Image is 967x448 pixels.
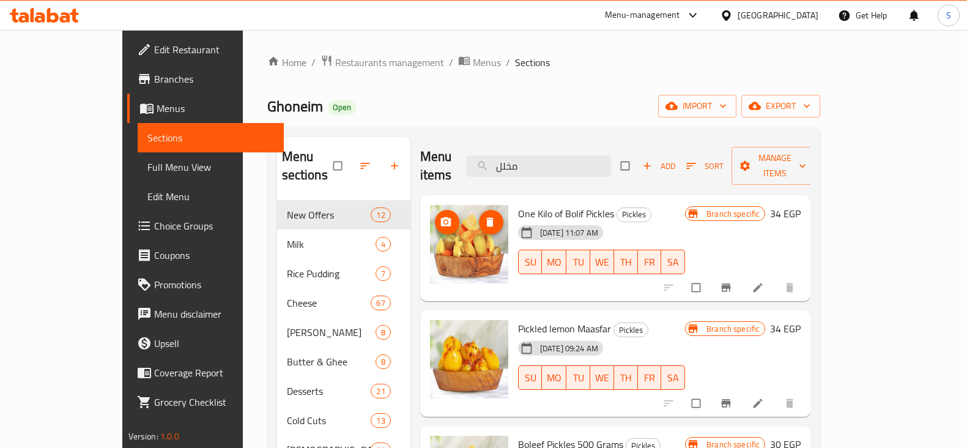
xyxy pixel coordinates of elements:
[282,147,333,184] h2: Menu sections
[566,250,590,274] button: TU
[515,55,550,70] span: Sections
[267,54,821,70] nav: breadcrumb
[946,9,951,22] span: S
[639,157,678,176] button: Add
[770,205,801,222] h6: 34 EGP
[138,152,284,182] a: Full Menu View
[127,299,284,329] a: Menu disclaimer
[614,250,638,274] button: TH
[619,253,633,271] span: TH
[376,356,390,368] span: 8
[713,390,742,417] button: Branch-specific-item
[518,250,543,274] button: SU
[732,147,818,185] button: Manage items
[518,319,611,338] span: Pickled lemon Maasfar
[328,100,356,115] div: Open
[683,157,727,176] button: Sort
[127,211,284,241] a: Choice Groups
[614,323,648,337] span: Pickles
[524,253,538,271] span: SU
[376,354,391,369] div: items
[751,99,810,114] span: export
[702,323,765,335] span: Branch specific
[614,365,638,390] button: TH
[430,320,508,398] img: Pickled lemon Maasfar
[277,318,410,347] div: [PERSON_NAME]8
[639,157,678,176] span: Add item
[381,152,410,179] button: Add section
[535,227,603,239] span: [DATE] 11:07 AM
[613,323,648,337] div: Pickles
[277,230,410,259] div: Milk4
[678,157,732,176] span: Sort items
[287,207,371,222] span: New Offers
[752,397,766,409] a: Edit menu item
[154,72,274,86] span: Branches
[479,210,503,234] button: delete image
[776,390,806,417] button: delete
[420,147,452,184] h2: Menu items
[741,151,809,181] span: Manage items
[542,250,566,274] button: MO
[638,365,662,390] button: FR
[154,277,274,292] span: Promotions
[661,250,685,274] button: SA
[128,428,158,444] span: Version:
[702,208,765,220] span: Branch specific
[518,365,543,390] button: SU
[661,365,685,390] button: SA
[371,207,390,222] div: items
[127,35,284,64] a: Edit Restaurant
[287,354,376,369] span: Butter & Ghee
[658,95,736,118] button: import
[154,336,274,351] span: Upsell
[595,253,609,271] span: WE
[506,55,510,70] li: /
[287,237,376,252] span: Milk
[371,296,390,310] div: items
[467,155,611,177] input: search
[643,253,657,271] span: FR
[666,369,680,387] span: SA
[154,307,274,321] span: Menu disclaimer
[277,200,410,230] div: New Offers12
[458,54,501,70] a: Menus
[376,327,390,338] span: 8
[154,248,274,263] span: Coupons
[127,64,284,94] a: Branches
[277,406,410,435] div: Cold Cuts13
[668,99,727,114] span: import
[154,395,274,409] span: Grocery Checklist
[127,94,284,123] a: Menus
[127,387,284,417] a: Grocery Checklist
[277,259,410,288] div: Rice Pudding7
[776,274,806,301] button: delete
[326,154,352,177] span: Select all sections
[547,253,561,271] span: MO
[287,384,371,398] span: Desserts
[595,369,609,387] span: WE
[147,130,274,145] span: Sections
[738,9,818,22] div: [GEOGRAPHIC_DATA]
[157,101,274,116] span: Menus
[430,205,508,283] img: One Kilo of Bolif Pickles
[328,102,356,113] span: Open
[666,253,680,271] span: SA
[542,365,566,390] button: MO
[277,347,410,376] div: Butter & Ghee8
[371,297,390,309] span: 67
[127,329,284,358] a: Upsell
[535,343,603,354] span: [DATE] 09:24 AM
[686,159,724,173] span: Sort
[376,325,391,340] div: items
[376,266,391,281] div: items
[619,369,633,387] span: TH
[287,266,376,281] span: Rice Pudding
[287,413,371,428] span: Cold Cuts
[154,218,274,233] span: Choice Groups
[371,209,390,221] span: 12
[147,189,274,204] span: Edit Menu
[613,154,639,177] span: Select section
[605,8,680,23] div: Menu-management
